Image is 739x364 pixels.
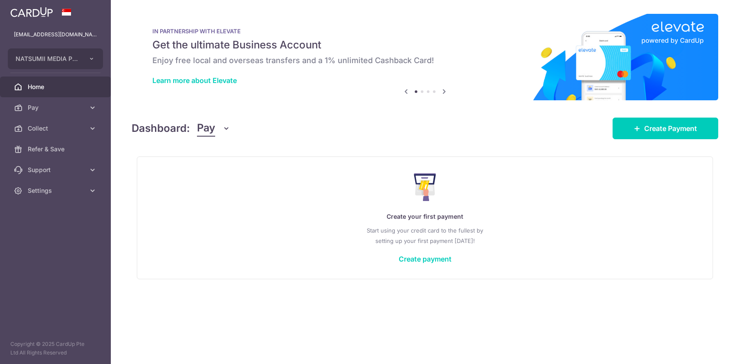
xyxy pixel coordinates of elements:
[152,55,697,66] h6: Enjoy free local and overseas transfers and a 1% unlimited Cashback Card!
[28,83,85,91] span: Home
[197,120,215,137] span: Pay
[28,103,85,112] span: Pay
[152,28,697,35] p: IN PARTNERSHIP WITH ELEVATE
[155,225,695,246] p: Start using your credit card to the fullest by setting up your first payment [DATE]!
[152,38,697,52] h5: Get the ultimate Business Account
[28,166,85,174] span: Support
[399,255,452,263] a: Create payment
[28,124,85,133] span: Collect
[132,121,190,136] h4: Dashboard:
[10,7,53,17] img: CardUp
[644,123,697,134] span: Create Payment
[16,54,80,63] span: NATSUMII MEDIA PTE. LTD.
[132,14,718,100] img: Renovation banner
[197,120,230,137] button: Pay
[155,211,695,222] p: Create your first payment
[28,145,85,153] span: Refer & Save
[14,30,97,39] p: [EMAIL_ADDRESS][DOMAIN_NAME]
[613,118,718,139] a: Create Payment
[414,173,436,201] img: Make Payment
[8,48,103,69] button: NATSUMII MEDIA PTE. LTD.
[152,76,237,85] a: Learn more about Elevate
[28,186,85,195] span: Settings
